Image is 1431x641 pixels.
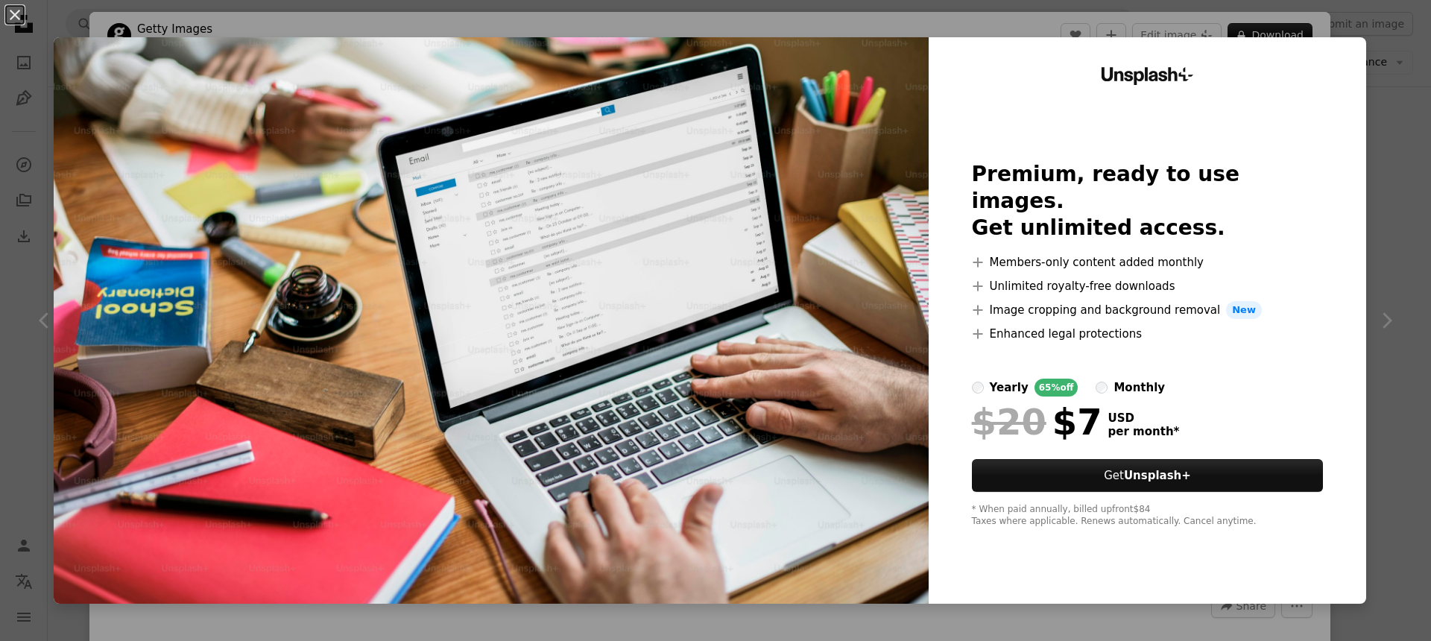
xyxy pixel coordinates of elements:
[1096,382,1108,394] input: monthly
[1226,301,1262,319] span: New
[972,301,1324,319] li: Image cropping and background removal
[972,402,1102,441] div: $7
[972,459,1324,492] button: GetUnsplash+
[1108,425,1180,438] span: per month *
[1124,469,1191,482] strong: Unsplash+
[972,325,1324,343] li: Enhanced legal protections
[1108,411,1180,425] span: USD
[972,504,1324,528] div: * When paid annually, billed upfront $84 Taxes where applicable. Renews automatically. Cancel any...
[972,161,1324,241] h2: Premium, ready to use images. Get unlimited access.
[972,382,984,394] input: yearly65%off
[1113,379,1165,397] div: monthly
[972,402,1046,441] span: $20
[1034,379,1078,397] div: 65% off
[972,277,1324,295] li: Unlimited royalty-free downloads
[990,379,1029,397] div: yearly
[972,253,1324,271] li: Members-only content added monthly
